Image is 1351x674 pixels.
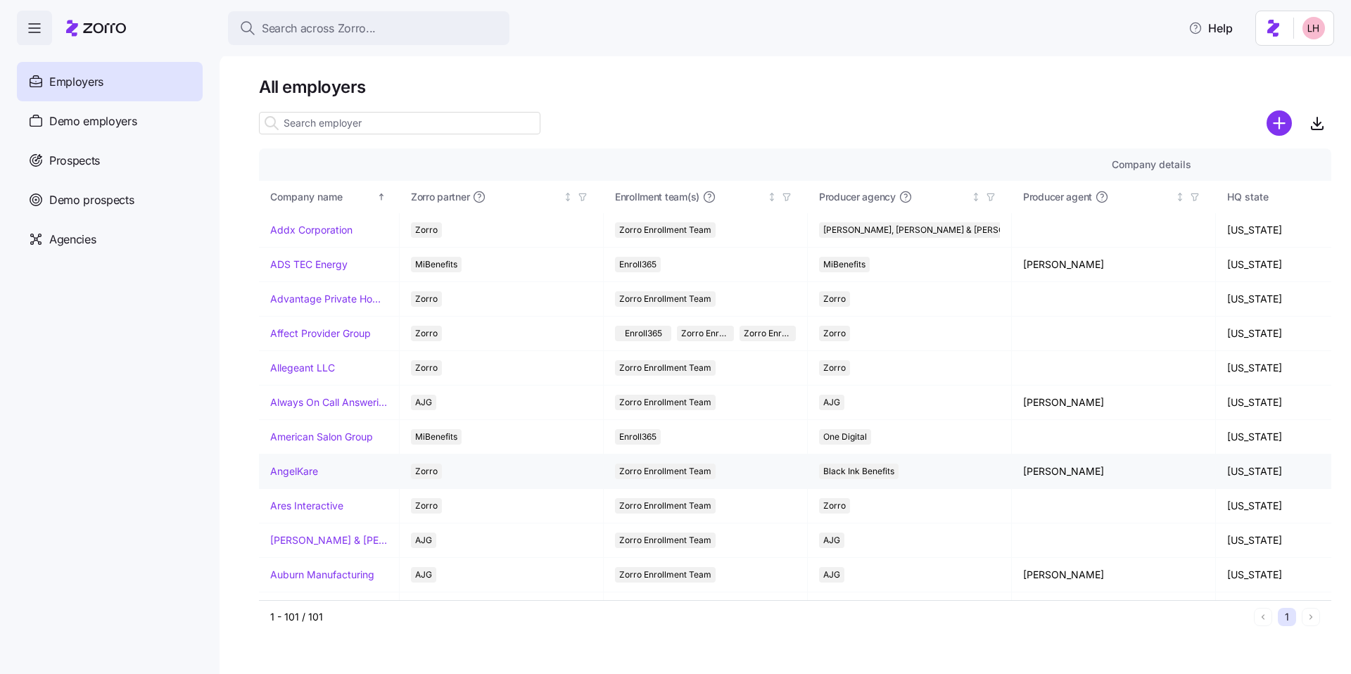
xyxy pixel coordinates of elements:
[1302,17,1325,39] img: 8ac9784bd0c5ae1e7e1202a2aac67deb
[823,291,846,307] span: Zorro
[270,395,388,409] a: Always On Call Answering Service
[619,464,711,479] span: Zorro Enrollment Team
[49,152,100,170] span: Prospects
[259,181,400,213] th: Company nameSorted ascending
[49,191,134,209] span: Demo prospects
[17,101,203,141] a: Demo employers
[49,113,137,130] span: Demo employers
[411,190,469,204] span: Zorro partner
[376,192,386,202] div: Sorted ascending
[270,361,335,375] a: Allegeant LLC
[1012,454,1216,489] td: [PERSON_NAME]
[17,220,203,259] a: Agencies
[619,533,711,548] span: Zorro Enrollment Team
[808,181,1012,213] th: Producer agencyNot sorted
[823,498,846,514] span: Zorro
[17,180,203,220] a: Demo prospects
[400,181,604,213] th: Zorro partnerNot sorted
[262,20,376,37] span: Search across Zorro...
[1012,248,1216,282] td: [PERSON_NAME]
[228,11,509,45] button: Search across Zorro...
[270,189,374,205] div: Company name
[270,499,343,513] a: Ares Interactive
[823,429,867,445] span: One Digital
[270,223,353,237] a: Addx Corporation
[619,395,711,410] span: Zorro Enrollment Team
[971,192,981,202] div: Not sorted
[415,533,432,548] span: AJG
[17,62,203,101] a: Employers
[1254,608,1272,626] button: Previous page
[49,231,96,248] span: Agencies
[270,292,388,306] a: Advantage Private Home Care
[1012,181,1216,213] th: Producer agentNot sorted
[415,326,438,341] span: Zorro
[767,192,777,202] div: Not sorted
[1267,110,1292,136] svg: add icon
[270,610,1248,624] div: 1 - 101 / 101
[415,222,438,238] span: Zorro
[619,567,711,583] span: Zorro Enrollment Team
[625,326,662,341] span: Enroll365
[415,395,432,410] span: AJG
[270,464,318,478] a: AngelKare
[270,257,348,272] a: ADS TEC Energy
[1012,386,1216,420] td: [PERSON_NAME]
[823,567,840,583] span: AJG
[415,291,438,307] span: Zorro
[270,430,373,444] a: American Salon Group
[1175,192,1185,202] div: Not sorted
[415,257,457,272] span: MiBenefits
[744,326,792,341] span: Zorro Enrollment Experts
[823,257,865,272] span: MiBenefits
[823,464,894,479] span: Black Ink Benefits
[823,533,840,548] span: AJG
[415,429,457,445] span: MiBenefits
[1278,608,1296,626] button: 1
[1302,608,1320,626] button: Next page
[619,222,711,238] span: Zorro Enrollment Team
[1012,558,1216,592] td: [PERSON_NAME]
[604,181,808,213] th: Enrollment team(s)Not sorted
[823,222,1042,238] span: [PERSON_NAME], [PERSON_NAME] & [PERSON_NAME]
[270,533,388,547] a: [PERSON_NAME] & [PERSON_NAME]'s
[615,190,699,204] span: Enrollment team(s)
[1023,190,1092,204] span: Producer agent
[17,141,203,180] a: Prospects
[270,326,371,341] a: Affect Provider Group
[819,190,896,204] span: Producer agency
[619,257,657,272] span: Enroll365
[415,498,438,514] span: Zorro
[619,291,711,307] span: Zorro Enrollment Team
[49,73,103,91] span: Employers
[415,360,438,376] span: Zorro
[415,567,432,583] span: AJG
[619,429,657,445] span: Enroll365
[270,568,374,582] a: Auburn Manufacturing
[823,395,840,410] span: AJG
[259,76,1331,98] h1: All employers
[619,360,711,376] span: Zorro Enrollment Team
[563,192,573,202] div: Not sorted
[823,360,846,376] span: Zorro
[1177,14,1244,42] button: Help
[259,112,540,134] input: Search employer
[681,326,729,341] span: Zorro Enrollment Team
[619,498,711,514] span: Zorro Enrollment Team
[415,464,438,479] span: Zorro
[1188,20,1233,37] span: Help
[823,326,846,341] span: Zorro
